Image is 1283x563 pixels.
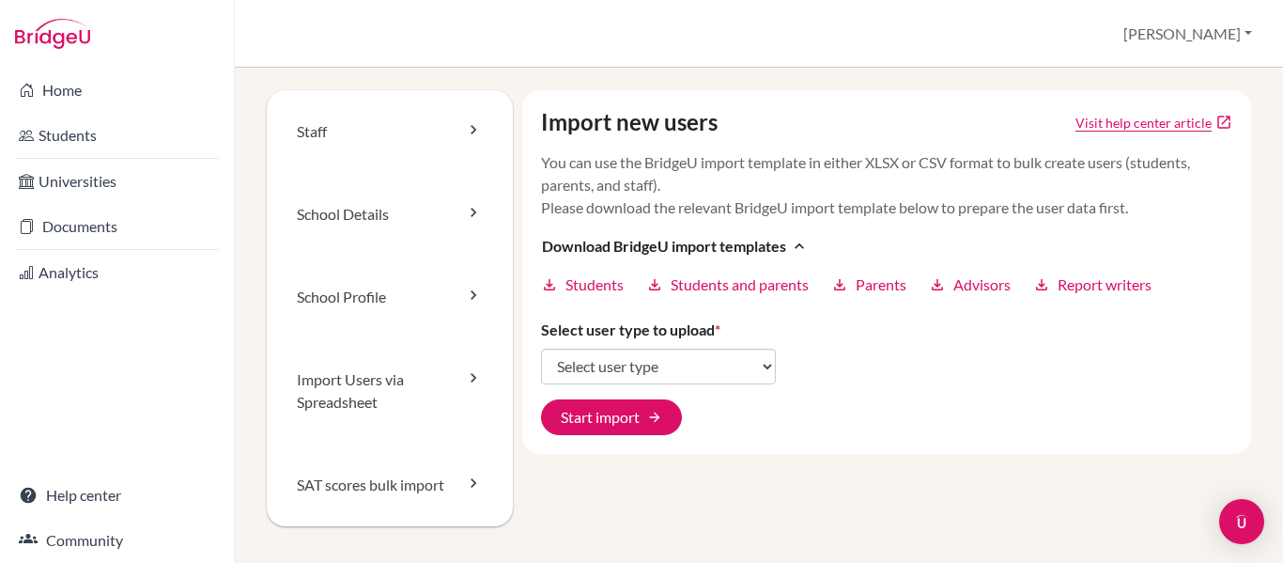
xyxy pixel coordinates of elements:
[267,173,513,256] a: School Details
[1058,274,1152,296] span: Report writers
[1219,499,1264,544] div: Open Intercom Messenger
[1115,16,1260,52] button: [PERSON_NAME]
[929,274,1011,296] a: downloadAdvisors
[647,410,662,425] span: arrow_forward
[671,274,809,296] span: Students and parents
[267,256,513,338] a: School Profile
[1075,113,1212,133] a: Click to open Tracking student registration article in a new tab
[267,444,513,526] a: SAT scores bulk import
[541,276,558,293] i: download
[646,274,809,296] a: downloadStudents and parents
[4,208,230,245] a: Documents
[541,399,682,435] button: Start import
[541,274,1232,296] div: Download BridgeU import templatesexpand_less
[565,274,624,296] span: Students
[953,274,1011,296] span: Advisors
[4,477,230,514] a: Help center
[541,109,718,136] h4: Import new users
[4,522,230,559] a: Community
[541,319,720,341] label: Select user type to upload
[541,151,1232,219] p: You can use the BridgeU import template in either XLSX or CSV format to bulk create users (studen...
[541,274,624,296] a: downloadStudents
[790,237,809,256] i: expand_less
[1033,276,1050,293] i: download
[4,254,230,291] a: Analytics
[15,19,90,49] img: Bridge-U
[267,90,513,173] a: Staff
[1215,114,1232,131] a: open_in_new
[4,117,230,154] a: Students
[4,163,230,200] a: Universities
[856,274,906,296] span: Parents
[541,234,810,258] button: Download BridgeU import templatesexpand_less
[1033,274,1152,296] a: downloadReport writers
[831,274,906,296] a: downloadParents
[646,276,663,293] i: download
[929,276,946,293] i: download
[542,235,786,258] span: Download BridgeU import templates
[831,276,848,293] i: download
[4,71,230,109] a: Home
[267,338,513,444] a: Import Users via Spreadsheet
